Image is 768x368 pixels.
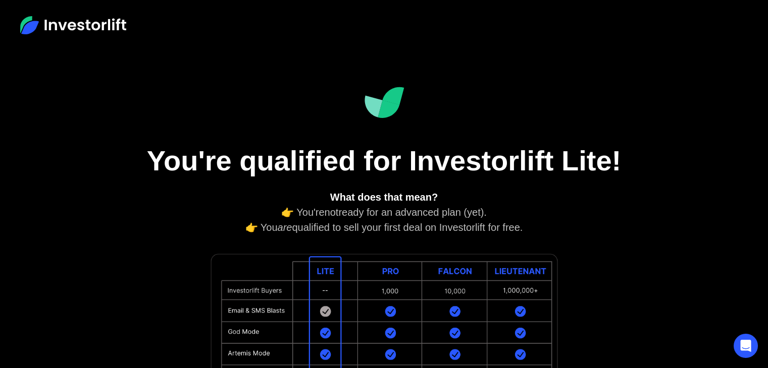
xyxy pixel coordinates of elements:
div: 👉 You're ready for an advanced plan (yet). 👉 You qualified to sell your first deal on Investorlif... [167,190,601,235]
img: Investorlift Dashboard [364,87,404,118]
h1: You're qualified for Investorlift Lite! [132,144,637,177]
strong: What does that mean? [330,192,438,203]
em: not [325,207,339,218]
div: Open Intercom Messenger [734,334,758,358]
em: are [278,222,292,233]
